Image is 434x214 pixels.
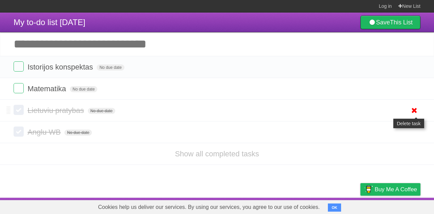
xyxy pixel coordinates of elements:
a: Suggest a feature [378,199,420,212]
a: SaveThis List [360,16,420,29]
img: Buy me a coffee [364,183,373,195]
button: OK [328,203,341,212]
span: Matematika [27,84,68,93]
label: Done [14,127,24,137]
a: Developers [293,199,320,212]
label: Done [14,105,24,115]
span: Lietuviu pratybas [27,106,85,115]
span: Cookies help us deliver our services. By using our services, you agree to our use of cookies. [91,200,327,214]
a: About [270,199,284,212]
b: This List [390,19,413,26]
label: Done [14,83,24,93]
span: Istorijos konspektas [27,63,95,71]
label: Done [14,61,24,72]
a: Show all completed tasks [175,150,259,158]
span: No due date [88,108,115,114]
span: Anglu WB [27,128,62,136]
span: No due date [64,130,92,136]
span: No due date [70,86,97,92]
span: Buy me a coffee [375,183,417,195]
a: Terms [329,199,343,212]
span: No due date [97,64,124,71]
a: Privacy [352,199,369,212]
a: Buy me a coffee [360,183,420,196]
span: My to-do list [DATE] [14,18,85,27]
